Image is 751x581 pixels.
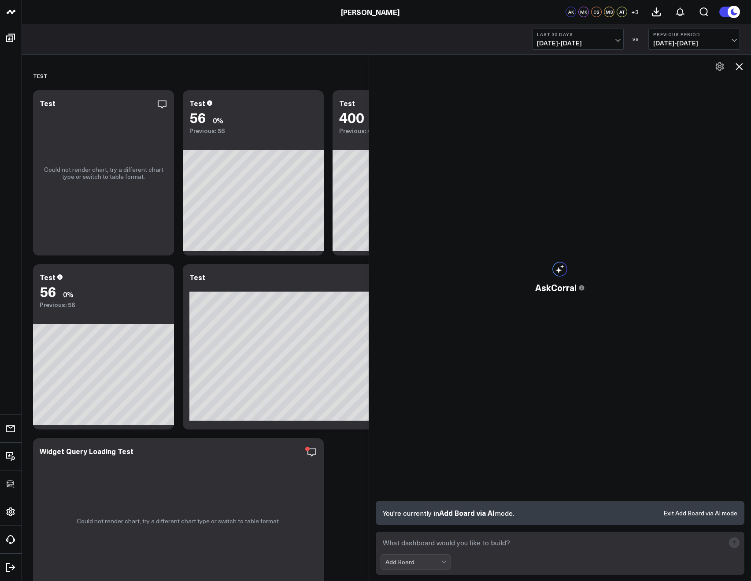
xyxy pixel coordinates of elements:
[578,7,589,17] div: MK
[40,98,55,108] div: Test
[631,9,639,15] span: + 3
[63,289,74,299] div: 0%
[40,446,133,456] div: Widget Query Loading Test
[189,127,317,134] div: Previous: 56
[33,66,48,86] div: Test
[383,508,514,518] p: You're currently in mode.
[591,7,602,17] div: CS
[189,98,205,108] div: Test
[535,281,577,294] span: AskCorral
[213,115,223,125] div: 0%
[339,127,467,134] div: Previous: 400
[439,508,495,518] span: Add Board via AI
[653,32,735,37] b: Previous Period
[40,283,56,299] div: 56
[339,98,355,108] div: Test
[663,510,737,516] button: Exit Add Board via AI mode
[42,166,165,180] p: Could not render chart, try a different chart type or switch to table format.
[617,7,627,17] div: AT
[537,40,619,47] span: [DATE] - [DATE]
[629,7,640,17] button: +3
[77,518,280,525] p: Could not render chart, try a different chart type or switch to table format.
[40,301,167,308] div: Previous: 56
[648,29,740,50] button: Previous Period[DATE]-[DATE]
[537,32,619,37] b: Last 30 Days
[339,109,364,125] div: 400
[653,40,735,47] span: [DATE] - [DATE]
[189,109,206,125] div: 56
[341,7,400,17] a: [PERSON_NAME]
[189,272,205,282] div: Test
[604,7,614,17] div: M3
[385,559,441,566] div: Add Board
[628,37,644,42] div: VS
[532,29,624,50] button: Last 30 Days[DATE]-[DATE]
[40,272,55,282] div: Test
[566,7,576,17] div: AK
